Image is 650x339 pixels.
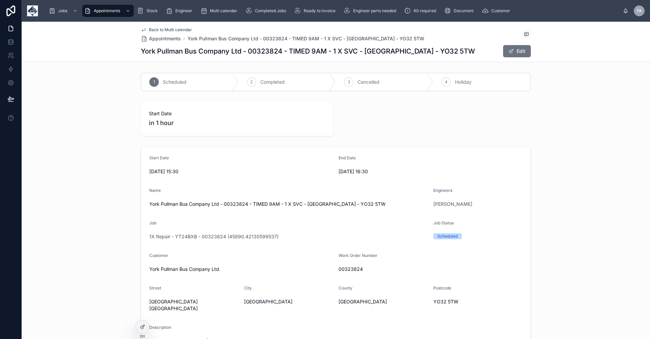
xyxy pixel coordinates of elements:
span: Work Order Number [339,253,377,258]
span: FA [637,8,642,14]
span: 1 [153,79,155,85]
span: 3 [348,79,350,85]
span: City [244,285,252,291]
span: Holiday [455,79,472,85]
h1: York Pullman Bus Company Ltd - 00323824 - TIMED 9AM - 1 X SVC - [GEOGRAPHIC_DATA] - YO32 5TW [141,46,475,56]
span: Engineer parts needed [353,8,396,14]
span: Customer [491,8,510,14]
span: Name [149,188,161,193]
button: Edit [503,45,531,57]
span: Customer [149,253,168,258]
a: Multi calendar [198,5,242,17]
a: Stock [135,5,162,17]
span: [GEOGRAPHIC_DATA] [244,298,333,305]
a: York Pullman Bus Company Ltd - 00323824 - TIMED 9AM - 1 X SVC - [GEOGRAPHIC_DATA] - YO32 5TW [188,35,424,42]
span: Start Date [149,110,325,117]
span: Document [454,8,474,14]
span: Engineers [433,188,452,193]
a: 1X Repair - YT24BXB - 00323824 (45890.42130599537) [149,233,279,240]
span: [DATE] 15:30 [149,168,333,175]
span: Completed [260,79,285,85]
span: 4 [445,79,448,85]
a: Jobs [47,5,81,17]
span: [GEOGRAPHIC_DATA] [339,298,428,305]
span: Cancelled [357,79,380,85]
a: Completed Jobs [243,5,291,17]
div: scrollable content [43,3,623,18]
span: County [339,285,352,291]
a: Back to Multi calendar [141,27,192,33]
span: Job Status [433,220,454,225]
span: End Date [339,155,356,160]
span: Postcode [433,285,451,291]
a: Appointments [82,5,134,17]
span: Appointments [149,35,181,42]
span: Multi calendar [210,8,237,14]
span: Completed Jobs [255,8,286,14]
span: 2 [250,79,253,85]
span: York Pullman Bus Company Ltd. [149,266,333,273]
a: Engineer parts needed [342,5,401,17]
img: App logo [27,5,38,16]
a: Kit required [402,5,441,17]
a: [PERSON_NAME] [433,201,472,207]
span: Job [149,220,156,225]
a: Ready to invoice [292,5,340,17]
span: Scheduled [163,79,187,85]
span: Back to Multi calendar [149,27,192,33]
span: York Pullman Bus Company Ltd - 00323824 - TIMED 9AM - 1 X SVC - [GEOGRAPHIC_DATA] - YO32 5TW [149,201,428,207]
span: Engineer [175,8,192,14]
a: Appointments [141,35,181,42]
a: Document [442,5,478,17]
span: Jobs [58,8,67,14]
span: 00323824 [339,266,522,273]
span: [GEOGRAPHIC_DATA] [GEOGRAPHIC_DATA] [149,298,239,312]
span: Kit required [414,8,436,14]
span: Start Date [149,155,169,160]
span: Street [149,285,161,291]
p: in 1 hour [149,118,174,128]
span: Stock [147,8,158,14]
span: Description [149,325,171,330]
div: Scheduled [437,233,458,239]
a: Customer [480,5,515,17]
span: [DATE] 16:30 [339,168,522,175]
span: YO32 5TW [433,298,523,305]
a: Engineer [164,5,197,17]
span: Ready to invoice [304,8,335,14]
span: Appointments [94,8,120,14]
